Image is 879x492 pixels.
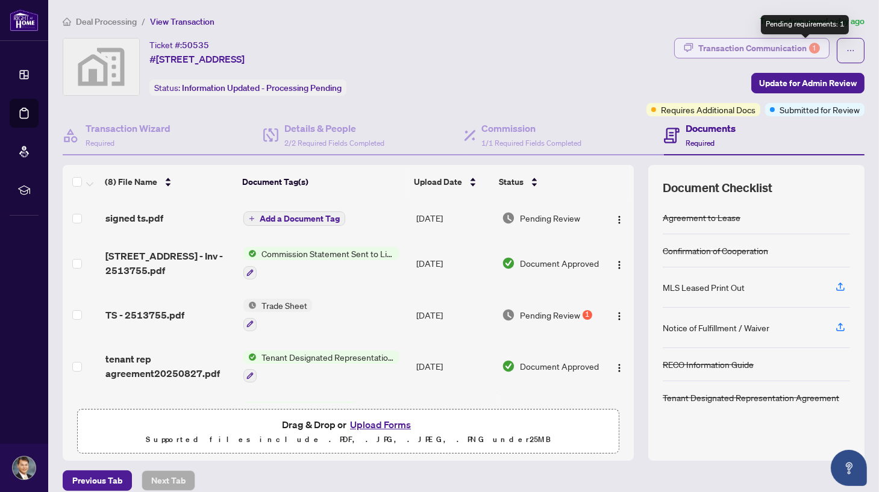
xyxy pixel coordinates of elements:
[257,402,357,415] span: RECO Information Guide
[86,139,114,148] span: Required
[409,165,494,199] th: Upload Date
[149,38,209,52] div: Ticket #:
[243,299,312,331] button: Status IconTrade Sheet
[663,321,769,334] div: Notice of Fulfillment / Waiver
[809,43,820,54] div: 1
[150,16,214,27] span: View Transaction
[846,46,855,55] span: ellipsis
[761,15,849,34] div: Pending requirements: 1
[663,244,768,257] div: Confirmation of Cooperation
[10,9,39,31] img: logo
[85,432,612,447] p: Supported files include .PDF, .JPG, .JPEG, .PNG under 25 MB
[502,211,515,225] img: Document Status
[105,352,234,381] span: tenant rep agreement20250827.pdf
[76,16,137,27] span: Deal Processing
[663,281,745,294] div: MLS Leased Print Out
[411,237,497,289] td: [DATE]
[149,52,245,66] span: #[STREET_ADDRESS]
[243,402,357,434] button: Status IconRECO Information Guide
[663,358,754,371] div: RECO Information Guide
[257,247,399,260] span: Commission Statement Sent to Listing Brokerage
[257,350,399,364] span: Tenant Designated Representation Agreement
[502,308,515,322] img: Document Status
[284,121,384,135] h4: Details & People
[663,211,740,224] div: Agreement to Lease
[482,121,582,135] h4: Commission
[780,103,860,116] span: Submitted for Review
[663,179,772,196] span: Document Checklist
[482,139,582,148] span: 1/1 Required Fields Completed
[615,215,624,225] img: Logo
[520,257,599,270] span: Document Approved
[686,121,736,135] h4: Documents
[72,471,122,490] span: Previous Tab
[661,103,755,116] span: Requires Additional Docs
[78,409,619,454] span: Drag & Drop orUpload FormsSupported files include .PDF, .JPG, .JPEG, .PNG under25MB
[243,350,399,383] button: Status IconTenant Designated Representation Agreement
[243,211,345,226] button: Add a Document Tag
[698,39,820,58] div: Transaction Communication
[502,360,515,373] img: Document Status
[686,139,715,148] span: Required
[105,211,163,225] span: signed ts.pdf
[142,470,195,491] button: Next Tab
[502,257,515,270] img: Document Status
[583,310,592,320] div: 1
[499,175,524,188] span: Status
[243,211,345,226] button: Add a Document Tag
[63,470,132,491] button: Previous Tab
[257,299,312,312] span: Trade Sheet
[182,83,342,93] span: Information Updated - Processing Pending
[63,17,71,26] span: home
[494,165,600,199] th: Status
[243,247,399,279] button: Status IconCommission Statement Sent to Listing Brokerage
[182,40,209,51] span: 50535
[610,254,629,273] button: Logo
[411,199,497,237] td: [DATE]
[520,308,580,322] span: Pending Review
[13,456,36,479] img: Profile Icon
[86,121,170,135] h4: Transaction Wizard
[237,165,409,199] th: Document Tag(s)
[831,450,867,486] button: Open asap
[284,139,384,148] span: 2/2 Required Fields Completed
[411,289,497,341] td: [DATE]
[243,299,257,312] img: Status Icon
[759,73,857,93] span: Update for Admin Review
[63,39,139,95] img: svg%3e
[520,360,599,373] span: Document Approved
[615,363,624,373] img: Logo
[282,417,414,432] span: Drag & Drop or
[243,350,257,364] img: Status Icon
[249,216,255,222] span: plus
[610,305,629,325] button: Logo
[105,249,234,278] span: [STREET_ADDRESS] - Inv - 2513755.pdf
[520,211,580,225] span: Pending Review
[615,311,624,321] img: Logo
[149,79,346,96] div: Status:
[100,165,237,199] th: (8) File Name
[105,308,184,322] span: TS - 2513755.pdf
[260,214,340,223] span: Add a Document Tag
[414,175,462,188] span: Upload Date
[105,175,157,188] span: (8) File Name
[760,14,865,28] article: Transaction saved a day ago
[663,391,839,404] div: Tenant Designated Representation Agreement
[142,14,145,28] li: /
[243,247,257,260] img: Status Icon
[610,357,629,376] button: Logo
[411,341,497,393] td: [DATE]
[243,402,257,415] img: Status Icon
[674,38,830,58] button: Transaction Communication1
[610,208,629,228] button: Logo
[615,260,624,270] img: Logo
[346,417,414,432] button: Upload Forms
[751,73,865,93] button: Update for Admin Review
[411,392,497,444] td: [DATE]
